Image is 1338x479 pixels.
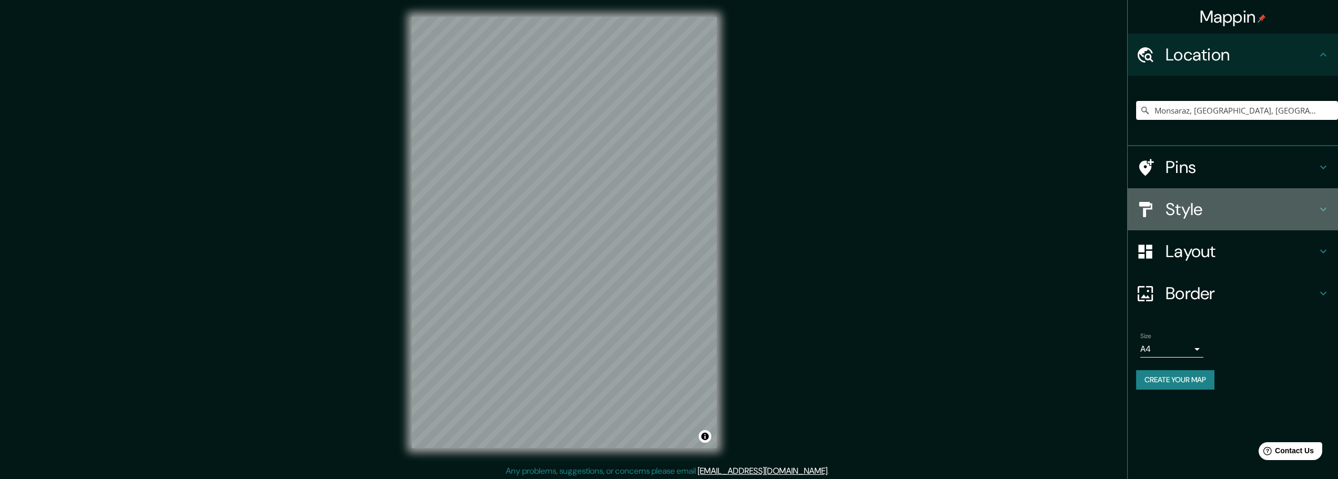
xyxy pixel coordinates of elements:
[1140,332,1151,341] label: Size
[699,430,711,443] button: Toggle attribution
[1166,44,1317,65] h4: Location
[506,465,829,477] p: Any problems, suggestions, or concerns please email .
[1166,157,1317,178] h4: Pins
[1166,283,1317,304] h4: Border
[1136,370,1214,390] button: Create your map
[1258,14,1266,23] img: pin-icon.png
[1140,341,1203,358] div: A4
[1128,188,1338,230] div: Style
[831,465,833,477] div: .
[1128,230,1338,272] div: Layout
[1128,146,1338,188] div: Pins
[1128,272,1338,314] div: Border
[412,17,717,448] canvas: Map
[829,465,831,477] div: .
[698,465,828,476] a: [EMAIL_ADDRESS][DOMAIN_NAME]
[1166,199,1317,220] h4: Style
[1136,101,1338,120] input: Pick your city or area
[1244,438,1326,467] iframe: Help widget launcher
[1200,6,1266,27] h4: Mappin
[1128,34,1338,76] div: Location
[1166,241,1317,262] h4: Layout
